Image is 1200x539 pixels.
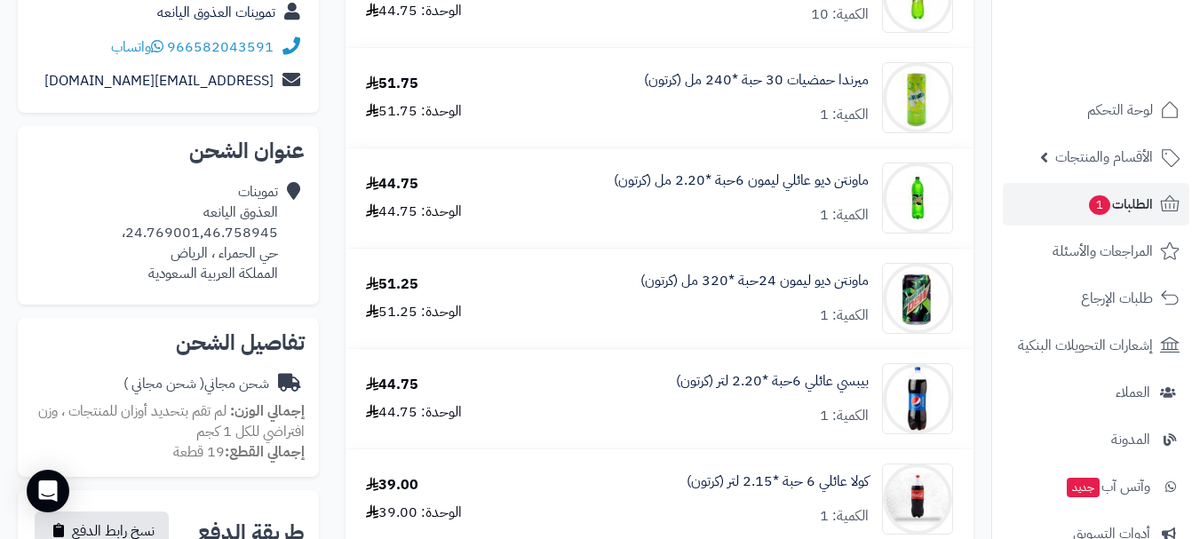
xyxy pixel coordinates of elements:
a: الطلبات1 [1003,183,1189,226]
div: 44.75 [366,174,418,194]
span: المراجعات والأسئلة [1053,239,1153,264]
div: 39.00 [366,475,418,495]
div: الكمية: 1 [820,105,869,125]
a: واتساب [111,36,163,58]
div: 44.75 [366,375,418,395]
div: شحن مجاني [123,374,269,394]
a: تموينات العذوق اليانعه [157,2,275,23]
span: الطلبات [1087,192,1153,217]
img: 1747594021-514wrKpr-GL._AC_SL1500-90x90.jpg [883,363,952,434]
a: طلبات الإرجاع [1003,277,1189,320]
span: 1 [1089,195,1110,215]
a: إشعارات التحويلات البنكية [1003,324,1189,367]
div: الوحدة: 51.75 [366,101,462,122]
a: المدونة [1003,418,1189,461]
div: الوحدة: 44.75 [366,402,462,423]
h2: تفاصيل الشحن [32,332,305,353]
img: 1747639351-liiaLBC4acNBfYxYKsAJ5OjyFnhrru89-90x90.jpg [883,464,952,535]
a: كولا عائلي 6 حبة *2.15 لتر (كرتون) [687,472,869,492]
span: المدونة [1111,427,1150,452]
small: 19 قطعة [173,441,305,463]
div: الوحدة: 39.00 [366,503,462,523]
div: الكمية: 1 [820,305,869,326]
div: الكمية: 10 [811,4,869,25]
span: العملاء [1116,380,1150,405]
img: 1747589162-6e7ff969-24c4-4b5f-83cf-0a0709aa-90x90.jpg [883,263,952,334]
span: ( شحن مجاني ) [123,373,204,394]
span: وآتس آب [1065,474,1150,499]
div: الوحدة: 51.25 [366,302,462,322]
a: العملاء [1003,371,1189,414]
div: الوحدة: 44.75 [366,1,462,21]
span: لوحة التحكم [1087,98,1153,123]
strong: إجمالي الوزن: [230,400,305,422]
a: ماونتن ديو ليمون 24حبة *320 مل (كرتون) [640,271,869,291]
div: الوحدة: 44.75 [366,202,462,222]
div: Open Intercom Messenger [27,470,69,512]
a: [EMAIL_ADDRESS][DOMAIN_NAME] [44,70,274,91]
span: طلبات الإرجاع [1081,286,1153,311]
div: تموينات العذوق اليانعه 24.769001,46.758945، حي الحمراء ، الرياض المملكة العربية السعودية [122,182,278,283]
h2: عنوان الشحن [32,140,305,162]
strong: إجمالي القطع: [225,441,305,463]
img: 1747588858-4d4c8b2f-7c20-467b-8c41-c5b54741-90x90.jpg [883,162,952,234]
a: ميرندا حمضيات 30 حبة *240 مل (كرتون) [644,70,869,91]
div: الكمية: 1 [820,205,869,226]
a: المراجعات والأسئلة [1003,230,1189,273]
div: الكمية: 1 [820,406,869,426]
a: لوحة التحكم [1003,89,1189,131]
a: ماونتن ديو عائلي ليمون 6حبة *2.20 مل (كرتون) [614,170,869,191]
div: الكمية: 1 [820,506,869,527]
span: لم تقم بتحديد أوزان للمنتجات ، وزن افتراضي للكل 1 كجم [38,400,305,442]
span: الأقسام والمنتجات [1055,145,1153,170]
div: 51.25 [366,274,418,295]
div: 51.75 [366,74,418,94]
span: إشعارات التحويلات البنكية [1018,333,1153,358]
a: 966582043591 [167,36,274,58]
span: جديد [1067,478,1100,497]
a: بيبسي عائلي 6حبة *2.20 لتر (كرتون) [676,371,869,392]
a: وآتس آبجديد [1003,465,1189,508]
img: 1747566616-1481083d-48b6-4b0f-b89f-c8f09a39-90x90.jpg [883,62,952,133]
